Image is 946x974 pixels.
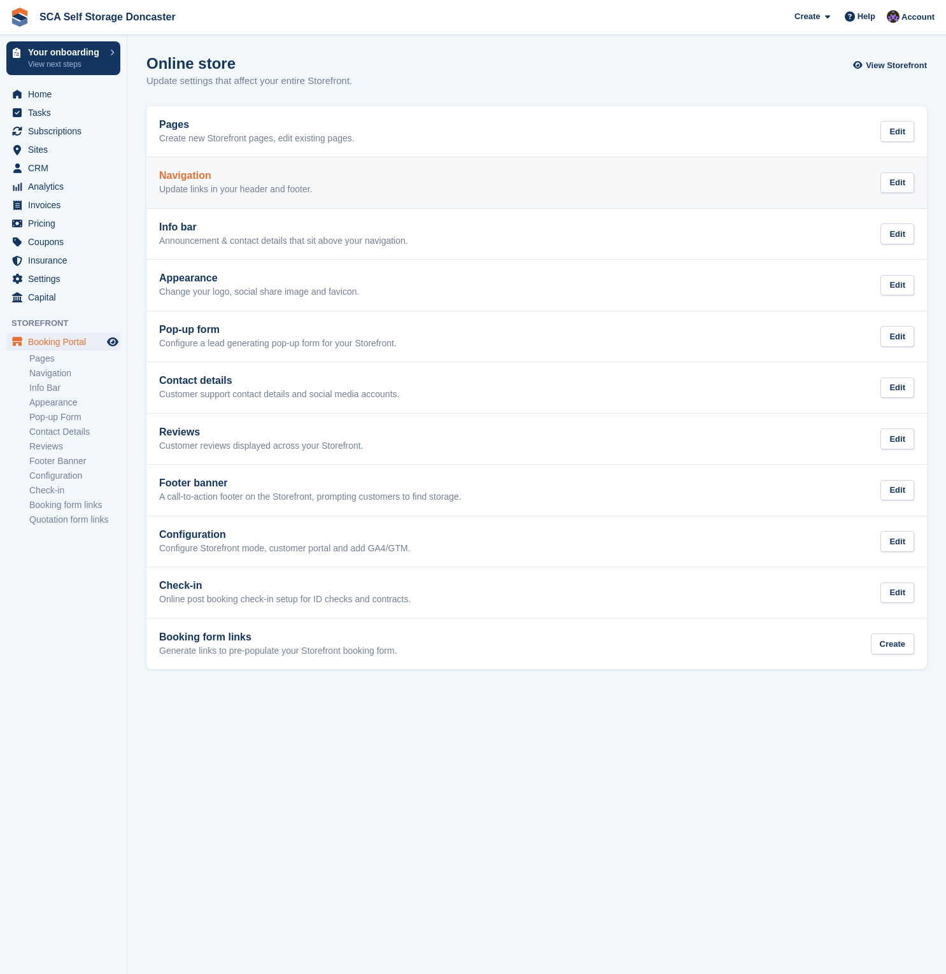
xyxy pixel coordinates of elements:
img: Ross Chapman [887,10,900,23]
h2: Info bar [159,222,408,233]
span: Sites [28,141,104,159]
p: A call-to-action footer on the Storefront, prompting customers to find storage. [159,491,462,503]
p: Online post booking check-in setup for ID checks and contracts. [159,594,411,605]
p: Generate links to pre-populate your Storefront booking form. [159,646,397,657]
span: View Storefront [866,59,927,72]
a: Pop-up form Configure a lead generating pop-up form for your Storefront. Edit [146,311,927,362]
a: Your onboarding View next steps [6,41,120,75]
div: Create [871,633,914,654]
div: Edit [880,223,914,244]
a: Booking form links [29,499,120,511]
p: Customer support contact details and social media accounts. [159,389,399,400]
a: menu [6,141,120,159]
span: Home [28,85,104,103]
a: Contact details Customer support contact details and social media accounts. Edit [146,362,927,413]
h2: Contact details [159,375,399,386]
a: Info bar Announcement & contact details that sit above your navigation. Edit [146,209,927,260]
a: menu [6,288,120,306]
img: stora-icon-8386f47178a22dfd0bd8f6a31ec36ba5ce8667c1dd55bd0f319d3a0aa187defe.svg [10,8,29,27]
h2: Pop-up form [159,324,397,335]
a: Reviews Customer reviews displayed across your Storefront. Edit [146,414,927,465]
a: menu [6,251,120,269]
a: menu [6,333,120,351]
div: Edit [880,428,914,449]
p: Change your logo, social share image and favicon. [159,286,359,298]
a: menu [6,233,120,251]
span: Create [794,10,820,23]
a: Footer banner A call-to-action footer on the Storefront, prompting customers to find storage. Edit [146,465,927,516]
a: Info Bar [29,382,120,394]
p: Update settings that affect your entire Storefront. [146,74,352,88]
span: Storefront [11,317,127,330]
a: Pages Create new Storefront pages, edit existing pages. Edit [146,106,927,157]
div: Edit [880,531,914,552]
span: Account [901,11,935,24]
h2: Booking form links [159,632,397,643]
p: Your onboarding [28,48,104,57]
a: Quotation form links [29,514,120,526]
a: menu [6,122,120,140]
a: menu [6,85,120,103]
span: Settings [28,270,104,288]
a: Footer Banner [29,455,120,467]
div: Edit [880,121,914,142]
span: Coupons [28,233,104,251]
a: Appearance Change your logo, social share image and favicon. Edit [146,260,927,311]
span: Invoices [28,196,104,214]
div: Edit [880,326,914,347]
p: Customer reviews displayed across your Storefront. [159,441,364,452]
h2: Configuration [159,529,411,540]
a: Preview store [105,334,120,349]
div: Edit [880,582,914,603]
a: SCA Self Storage Doncaster [34,6,181,27]
a: Navigation Update links in your header and footer. Edit [146,157,927,208]
span: Tasks [28,104,104,122]
span: Booking Portal [28,333,104,351]
a: Reviews [29,441,120,453]
h2: Reviews [159,427,364,438]
a: menu [6,196,120,214]
a: Check-in Online post booking check-in setup for ID checks and contracts. Edit [146,567,927,618]
p: Configure a lead generating pop-up form for your Storefront. [159,338,397,349]
a: View Storefront [856,55,927,76]
span: Pricing [28,215,104,232]
h1: Online store [146,55,352,72]
span: Insurance [28,251,104,269]
span: Capital [28,288,104,306]
span: Help [858,10,875,23]
p: Update links in your header and footer. [159,184,313,195]
p: View next steps [28,59,104,70]
a: Pop-up Form [29,411,120,423]
h2: Check-in [159,580,411,591]
a: Navigation [29,367,120,379]
div: Edit [880,378,914,399]
a: menu [6,270,120,288]
a: menu [6,215,120,232]
a: menu [6,178,120,195]
a: Check-in [29,484,120,497]
a: Contact Details [29,426,120,438]
a: Configuration Configure Storefront mode, customer portal and add GA4/GTM. Edit [146,516,927,567]
span: Analytics [28,178,104,195]
h2: Navigation [159,170,313,181]
div: Edit [880,480,914,501]
span: CRM [28,159,104,177]
a: Configuration [29,470,120,482]
div: Edit [880,275,914,296]
a: Appearance [29,397,120,409]
h2: Pages [159,119,355,131]
div: Edit [880,173,914,194]
a: menu [6,159,120,177]
p: Create new Storefront pages, edit existing pages. [159,133,355,145]
a: Booking form links Generate links to pre-populate your Storefront booking form. Create [146,619,927,670]
h2: Appearance [159,272,359,284]
span: Subscriptions [28,122,104,140]
p: Configure Storefront mode, customer portal and add GA4/GTM. [159,543,411,554]
h2: Footer banner [159,477,462,489]
a: menu [6,104,120,122]
a: Pages [29,353,120,365]
p: Announcement & contact details that sit above your navigation. [159,236,408,247]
